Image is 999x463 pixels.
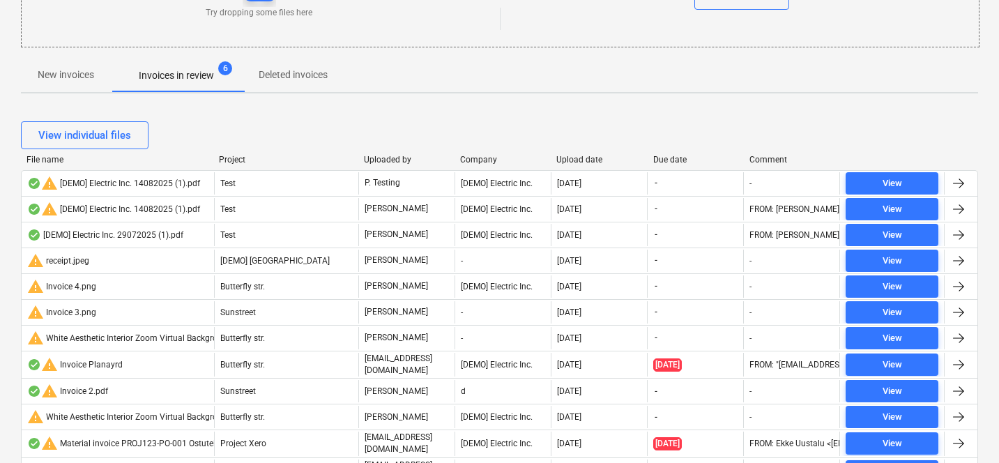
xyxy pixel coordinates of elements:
div: View [883,253,902,269]
div: - [455,250,551,272]
div: [DEMO] Electric Inc. [455,353,551,377]
span: [DATE] [653,437,682,450]
p: [PERSON_NAME] [365,229,428,241]
span: Sunstreet [220,308,256,317]
p: [PERSON_NAME] [365,411,428,423]
div: [DATE] [557,333,581,343]
div: [DEMO] Electric Inc. 14082025 (1).pdf [27,201,200,218]
p: [PERSON_NAME] [365,332,428,344]
span: Butterfly str. [220,360,265,370]
div: - [749,386,752,396]
div: View [883,305,902,321]
div: - [749,412,752,422]
span: - [653,306,659,318]
div: - [749,308,752,317]
p: Deleted invoices [259,68,328,82]
div: [DATE] [557,360,581,370]
p: [PERSON_NAME] [365,203,428,215]
span: - [653,255,659,266]
span: - [653,386,659,397]
div: [DEMO] Electric Inc. [455,275,551,298]
div: [DEMO] Electric Inc. [455,198,551,220]
div: [DATE] [557,204,581,214]
div: File name [26,155,208,165]
div: receipt.jpeg [27,252,89,269]
div: [DATE] [557,439,581,448]
div: - [749,256,752,266]
div: OCR finished [27,229,41,241]
div: View individual files [38,126,131,144]
div: OCR finished [27,386,41,397]
div: [DEMO] Electric Inc. 14082025 (1).pdf [27,175,200,192]
span: Butterfly str. [220,333,265,343]
div: [DEMO] Electric Inc. [455,406,551,428]
button: View [846,354,938,376]
div: [DATE] [557,179,581,188]
div: View [883,357,902,373]
button: View [846,432,938,455]
div: Comment [749,155,834,165]
div: [DEMO] Electric Inc. 29072025 (1).pdf [27,229,183,241]
div: - [455,301,551,324]
div: View [883,176,902,192]
span: warning [41,175,58,192]
iframe: Chat Widget [929,396,999,463]
span: - [653,280,659,292]
p: [EMAIL_ADDRESS][DOMAIN_NAME] [365,432,449,455]
div: [DATE] [557,256,581,266]
button: View [846,327,938,349]
div: OCR finished [27,359,41,370]
div: View [883,436,902,452]
div: View [883,279,902,295]
div: [DATE] [557,282,581,291]
p: Try dropping some files here [206,7,312,19]
button: View [846,380,938,402]
span: warning [27,252,44,269]
div: View [883,384,902,400]
button: View [846,406,938,428]
span: warning [41,435,58,452]
div: View [883,227,902,243]
button: View [846,275,938,298]
div: Invoice Planayrd [27,356,123,373]
div: View [883,409,902,425]
span: Butterfly str. [220,282,265,291]
span: Test [220,204,236,214]
p: P. Testing [365,177,400,189]
span: warning [27,278,44,295]
span: [DATE] [653,358,682,372]
span: Test [220,179,236,188]
div: - [749,333,752,343]
div: Upload date [556,155,641,165]
button: View [846,301,938,324]
div: Invoice 4.png [27,278,96,295]
span: Butterfly str. [220,412,265,422]
div: [DATE] [557,386,581,396]
p: [PERSON_NAME] [365,255,428,266]
button: View [846,198,938,220]
span: 6 [218,61,232,75]
div: - [749,179,752,188]
div: White Aesthetic Interior Zoom Virtual Background.jpg [27,330,246,347]
span: warning [27,409,44,425]
div: [DEMO] Electric Inc. [455,224,551,246]
span: [DEMO] Stone Road House [220,256,330,266]
span: warning [27,304,44,321]
button: View [846,224,938,246]
div: - [455,327,551,349]
div: - [749,282,752,291]
div: Company [460,155,545,165]
span: warning [41,356,58,373]
div: Uploaded by [364,155,449,165]
div: OCR finished [27,178,41,189]
span: - [653,229,659,241]
span: warning [41,201,58,218]
button: View [846,172,938,195]
div: [DATE] [557,230,581,240]
button: View individual files [21,121,148,149]
span: Project Xero [220,439,266,448]
p: New invoices [38,68,94,82]
p: [PERSON_NAME] [365,386,428,397]
span: - [653,177,659,189]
